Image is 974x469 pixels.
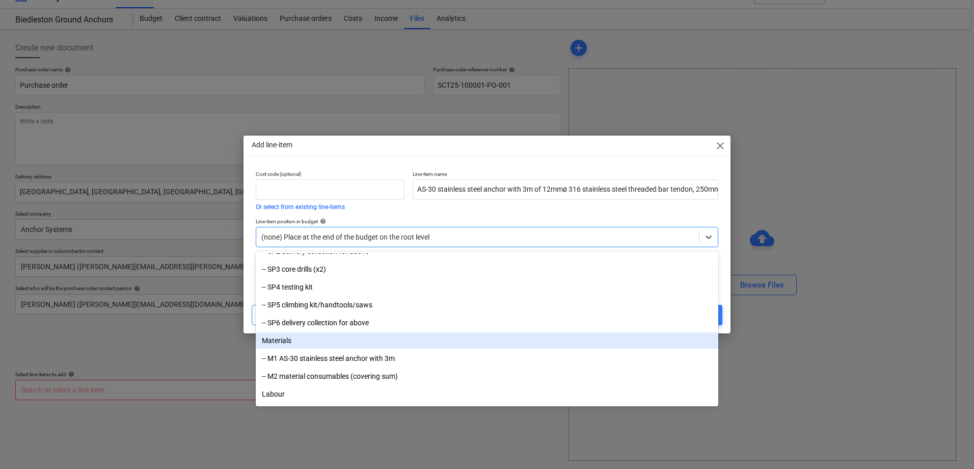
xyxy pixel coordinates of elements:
button: Or select from existing line-items [256,204,345,210]
p: Add line-item [252,140,292,150]
div: Line-item position in budget [256,218,718,225]
div: -- SP5 climbing kit/handtools/saws [256,297,718,313]
span: close [714,140,726,152]
div: -- SP6 delivery collection for above [256,315,718,331]
div: -- P1 Project manager (1 day p/week) [256,404,718,420]
div: -- M2 material consumables (covering sum) [256,368,718,384]
button: Cancel [252,305,301,325]
p: Line-item name [413,171,718,179]
div: -- SP4 testing kit [256,279,718,295]
div: -- SP3 core drills (x2) [256,261,718,277]
p: Cost code (optional) [256,171,404,179]
div: Materials [256,332,718,349]
div: Labour [256,386,718,402]
span: help [318,218,326,224]
div: -- M1 AS-30 stainless steel anchor with 3m [256,350,718,367]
